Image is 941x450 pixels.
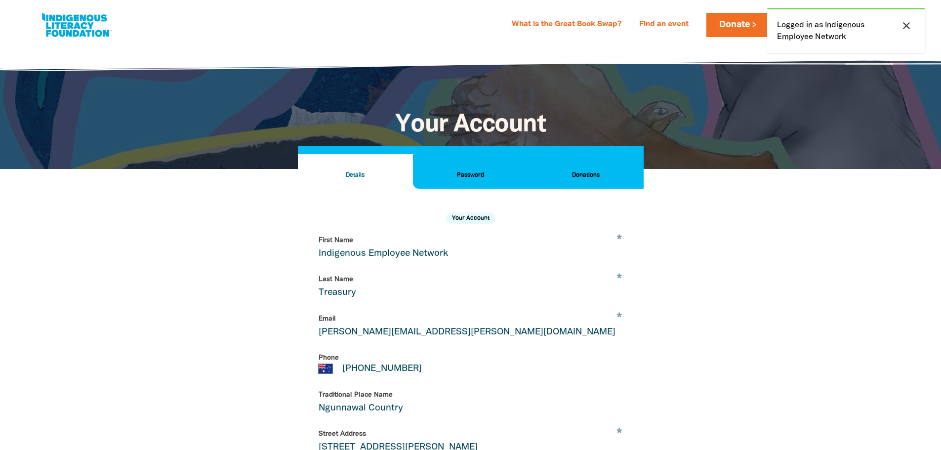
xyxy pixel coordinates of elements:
i: close [900,20,912,32]
button: Donations [528,154,643,189]
button: Password [413,154,528,189]
h2: Donations [536,170,635,181]
button: Details [298,154,413,189]
a: What is the Great Book Swap? [506,17,627,33]
h2: Details [306,170,405,181]
button: close [898,19,915,32]
h2: Your Account [446,212,495,224]
div: Logged in as Indigenous Employee Network [767,8,925,53]
h2: Password [421,170,520,181]
a: Find an event [633,17,695,33]
a: Donate [706,13,769,37]
span: Your Account [395,114,545,136]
